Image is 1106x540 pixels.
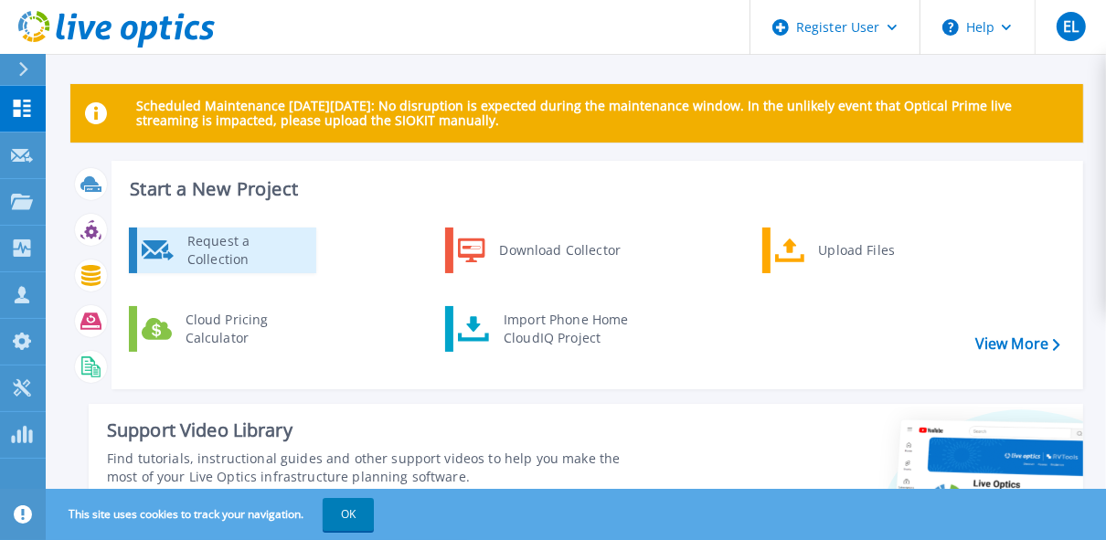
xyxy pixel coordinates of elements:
[1063,19,1079,34] span: EL
[323,498,374,531] button: OK
[129,306,316,352] a: Cloud Pricing Calculator
[445,228,633,273] a: Download Collector
[136,99,1069,128] p: Scheduled Maintenance [DATE][DATE]: No disruption is expected during the maintenance window. In t...
[176,311,312,347] div: Cloud Pricing Calculator
[129,228,316,273] a: Request a Collection
[762,228,950,273] a: Upload Files
[50,498,374,531] span: This site uses cookies to track your navigation.
[491,232,629,269] div: Download Collector
[810,232,945,269] div: Upload Files
[130,179,1059,199] h3: Start a New Project
[107,450,622,486] div: Find tutorials, instructional guides and other support videos to help you make the most of your L...
[975,335,1060,353] a: View More
[495,311,637,347] div: Import Phone Home CloudIQ Project
[107,418,622,442] div: Support Video Library
[178,232,312,269] div: Request a Collection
